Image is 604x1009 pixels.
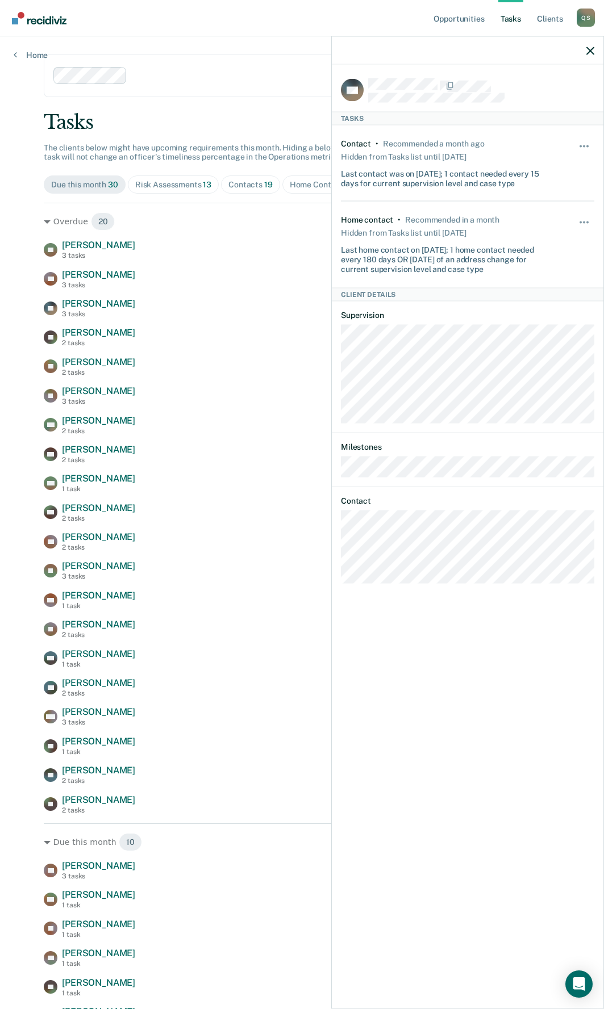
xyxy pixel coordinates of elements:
span: [PERSON_NAME] [62,560,135,571]
span: 30 [108,180,118,189]
div: Risk Assessments [135,180,211,190]
div: 1 task [62,602,135,610]
div: Last home contact on [DATE]; 1 home contact needed every 180 days OR [DATE] of an address change ... [341,241,552,274]
div: 2 tasks [62,427,135,435]
div: Client Details [332,287,603,301]
div: 2 tasks [62,806,135,814]
div: Recommended in a month [405,215,499,225]
span: [PERSON_NAME] [62,531,135,542]
span: [PERSON_NAME] [62,948,135,958]
div: 3 tasks [62,252,135,259]
span: [PERSON_NAME] [62,269,135,280]
span: [PERSON_NAME] [62,386,135,396]
div: 3 tasks [62,572,135,580]
span: [PERSON_NAME] [62,977,135,988]
span: [PERSON_NAME] [62,794,135,805]
div: 1 task [62,485,135,493]
div: Hidden from Tasks list until [DATE] [341,148,466,164]
div: 2 tasks [62,543,135,551]
div: Due this month [51,180,118,190]
span: [PERSON_NAME] [62,298,135,309]
div: 2 tasks [62,777,135,785]
div: Tasks [332,111,603,125]
span: [PERSON_NAME] [62,327,135,338]
dt: Milestones [341,442,594,452]
div: 3 tasks [62,718,135,726]
span: The clients below might have upcoming requirements this month. Hiding a below task will not chang... [44,143,341,162]
span: [PERSON_NAME] [62,889,135,900]
div: 2 tasks [62,456,135,464]
span: 19 [264,180,273,189]
div: 2 tasks [62,514,135,522]
span: [PERSON_NAME] [62,357,135,367]
span: [PERSON_NAME] [62,648,135,659]
div: Due this month [44,833,560,851]
div: 2 tasks [62,339,135,347]
span: 10 [119,833,142,851]
div: Q S [577,9,595,27]
a: Home [14,50,48,60]
div: Hidden from Tasks list until [DATE] [341,225,466,241]
div: 1 task [62,989,135,997]
div: Contact [341,139,371,148]
div: Last contact was on [DATE]; 1 contact needed every 15 days for current supervision level and case... [341,164,552,188]
div: 3 tasks [62,397,135,405]
div: 3 tasks [62,872,135,880]
div: Tasks [44,111,560,134]
div: Contacts [228,180,273,190]
span: [PERSON_NAME] [62,444,135,455]
span: [PERSON_NAME] [62,765,135,776]
span: [PERSON_NAME] [62,919,135,930]
span: [PERSON_NAME] [62,590,135,601]
span: 13 [203,180,211,189]
div: Home contact [341,215,393,225]
span: [PERSON_NAME] [62,473,135,484]
span: [PERSON_NAME] [62,706,135,717]
span: [PERSON_NAME] [62,736,135,747]
div: Overdue [44,212,560,231]
div: 3 tasks [62,281,135,289]
div: Home Contacts [290,180,357,190]
div: Recommended a month ago [383,139,485,148]
span: [PERSON_NAME] [62,619,135,630]
div: 2 tasks [62,631,135,639]
div: 1 task [62,901,135,909]
span: [PERSON_NAME] [62,240,135,250]
span: 20 [91,212,115,231]
span: [PERSON_NAME] [62,503,135,513]
div: 1 task [62,960,135,968]
div: 2 tasks [62,689,135,697]
span: [PERSON_NAME] [62,860,135,871]
span: [PERSON_NAME] [62,415,135,426]
span: [PERSON_NAME] [62,677,135,688]
div: 2 tasks [62,369,135,376]
div: 1 task [62,748,135,756]
div: 1 task [62,660,135,668]
div: • [376,139,378,148]
div: Open Intercom Messenger [565,970,593,998]
dt: Contact [341,496,594,506]
img: Recidiviz [12,12,66,24]
div: 1 task [62,931,135,939]
button: Profile dropdown button [577,9,595,27]
div: 3 tasks [62,310,135,318]
div: • [398,215,401,225]
dt: Supervision [341,310,594,320]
